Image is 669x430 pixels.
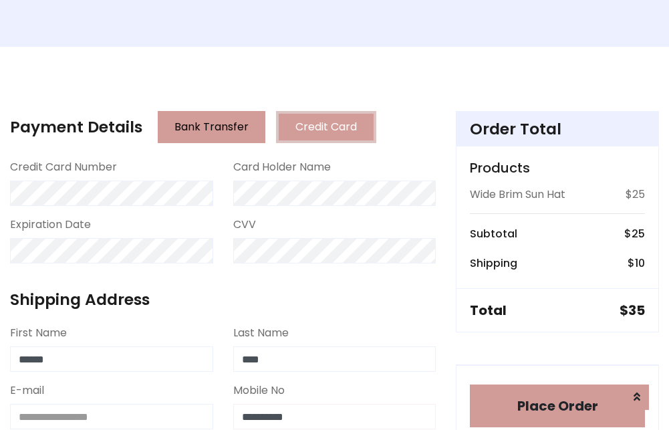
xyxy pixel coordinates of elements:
[470,187,565,203] p: Wide Brim Sun Hat
[470,227,517,240] h6: Subtotal
[10,118,142,136] h4: Payment Details
[628,257,645,270] h6: $
[233,325,289,341] label: Last Name
[158,111,265,143] button: Bank Transfer
[470,120,645,138] h4: Order Total
[10,217,91,233] label: Expiration Date
[10,383,44,399] label: E-mail
[635,255,645,271] span: 10
[626,187,645,203] p: $25
[233,217,256,233] label: CVV
[470,257,517,270] h6: Shipping
[470,302,507,318] h5: Total
[233,159,331,175] label: Card Holder Name
[620,302,645,318] h5: $
[10,159,117,175] label: Credit Card Number
[233,383,285,399] label: Mobile No
[624,227,645,240] h6: $
[10,325,67,341] label: First Name
[470,160,645,176] h5: Products
[628,301,645,320] span: 35
[632,226,645,241] span: 25
[276,111,376,143] button: Credit Card
[470,385,645,427] button: Place Order
[10,290,436,309] h4: Shipping Address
